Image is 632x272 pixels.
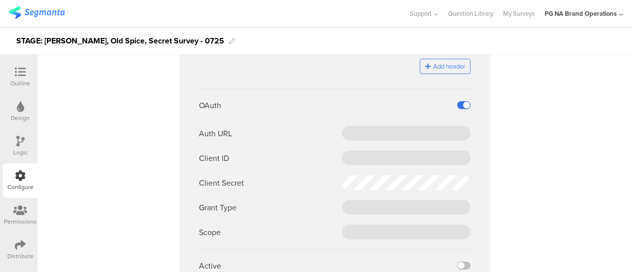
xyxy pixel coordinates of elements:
div: Permissions [4,217,37,226]
div: Distribute [7,252,34,261]
span: Support [410,9,432,18]
div: Design [11,114,30,122]
div: Auth URL [199,128,232,139]
img: segmanta logo [9,6,65,19]
div: Outline [10,79,30,88]
div: Client Secret [199,177,244,189]
div: Grant Type [199,202,237,213]
div: STAGE: [PERSON_NAME], Old Spice, Secret Survey - 0725 [16,33,224,49]
div: OAuth [199,100,221,111]
div: Configure [7,183,34,192]
div: Logic [13,148,28,157]
div: Active [199,260,221,272]
button: Add header [420,59,471,74]
div: PG NA Brand Operations [545,9,617,18]
div: Client ID [199,153,229,164]
div: Scope [199,227,221,238]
